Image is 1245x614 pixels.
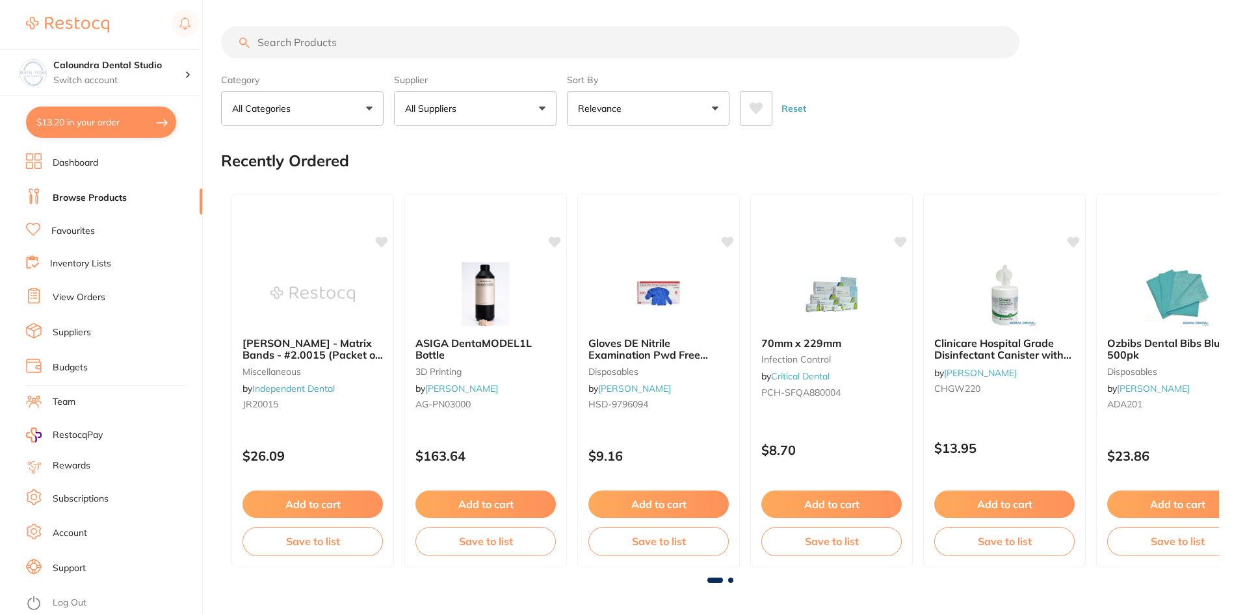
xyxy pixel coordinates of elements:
button: Add to cart [934,491,1075,518]
h2: Recently Ordered [221,152,349,170]
span: by [1107,383,1190,394]
a: Team [53,396,75,409]
small: JR20015 [242,399,383,409]
button: Add to cart [761,491,902,518]
a: Dashboard [53,157,98,170]
button: Log Out [26,593,198,614]
button: Add to cart [415,491,556,518]
p: $26.09 [242,448,383,463]
small: AG-PN03000 [415,399,556,409]
h4: Caloundra Dental Studio [53,59,185,72]
small: HSD-9796094 [588,399,729,409]
a: Browse Products [53,192,127,205]
button: Add to cart [588,491,729,518]
label: Sort By [567,74,729,86]
span: by [761,370,830,382]
a: Budgets [53,361,88,374]
p: $13.95 [934,441,1075,455]
img: Gloves DE Nitrile Examination Pwd Free Small Box 200 [616,262,701,327]
p: $8.70 [761,442,902,457]
button: Relevance [567,91,729,126]
img: Ozbibs Dental Bibs Blue 500pk [1135,262,1220,327]
p: Relevance [578,102,627,115]
small: CHGW220 [934,383,1075,394]
b: ASIGA DentaMODEL1L Bottle [415,337,556,361]
span: by [588,383,671,394]
a: Account [53,527,87,540]
b: Clinicare Hospital Grade Disinfectant Canister with 220 [934,337,1075,361]
button: Add to cart [242,491,383,518]
span: by [934,367,1017,379]
button: $13.20 in your order [26,107,176,138]
button: Reset [778,91,810,126]
img: ASIGA DentaMODEL1L Bottle [443,262,528,327]
a: Subscriptions [53,492,109,505]
p: Switch account [53,74,185,87]
button: Save to list [761,527,902,556]
p: $9.16 [588,448,729,463]
img: Clinicare Hospital Grade Disinfectant Canister with 220 [962,262,1047,327]
button: Save to list [242,527,383,556]
b: Gloves DE Nitrile Examination Pwd Free Small Box 200 [588,337,729,361]
a: [PERSON_NAME] [1117,383,1190,394]
a: [PERSON_NAME] [944,367,1017,379]
img: RestocqPay [26,428,42,442]
img: Caloundra Dental Studio [20,60,46,86]
button: Save to list [588,527,729,556]
a: Inventory Lists [50,257,111,270]
a: Favourites [51,225,95,238]
button: All Categories [221,91,384,126]
small: infection control [761,354,902,365]
b: Tofflemire - Matrix Bands - #2.0015 (Packet of 144) [242,337,383,361]
a: Suppliers [53,326,91,339]
p: $163.64 [415,448,556,463]
small: 3D Printing [415,366,556,377]
a: Rewards [53,459,90,472]
a: [PERSON_NAME] [598,383,671,394]
label: Supplier [394,74,557,86]
button: All Suppliers [394,91,557,126]
a: [PERSON_NAME] [425,383,498,394]
small: disposables [588,366,729,377]
a: RestocqPay [26,428,103,442]
label: Category [221,74,384,86]
a: Independent Dental [252,383,335,394]
span: by [415,383,498,394]
p: All Categories [232,102,296,115]
span: RestocqPay [53,429,103,442]
span: by [242,383,335,394]
p: All Suppliers [405,102,462,115]
small: miscellaneous [242,366,383,377]
a: Restocq Logo [26,10,109,40]
img: Restocq Logo [26,17,109,32]
img: 70mm x 229mm [789,262,874,327]
a: Critical Dental [771,370,830,382]
a: Log Out [53,596,86,609]
a: Support [53,562,86,575]
a: View Orders [53,291,105,304]
button: Save to list [415,527,556,556]
small: PCH-SFQA880004 [761,387,902,398]
button: Save to list [934,527,1075,556]
img: Tofflemire - Matrix Bands - #2.0015 (Packet of 144) [270,262,355,327]
b: 70mm x 229mm [761,337,902,349]
input: Search Products [221,26,1019,58]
